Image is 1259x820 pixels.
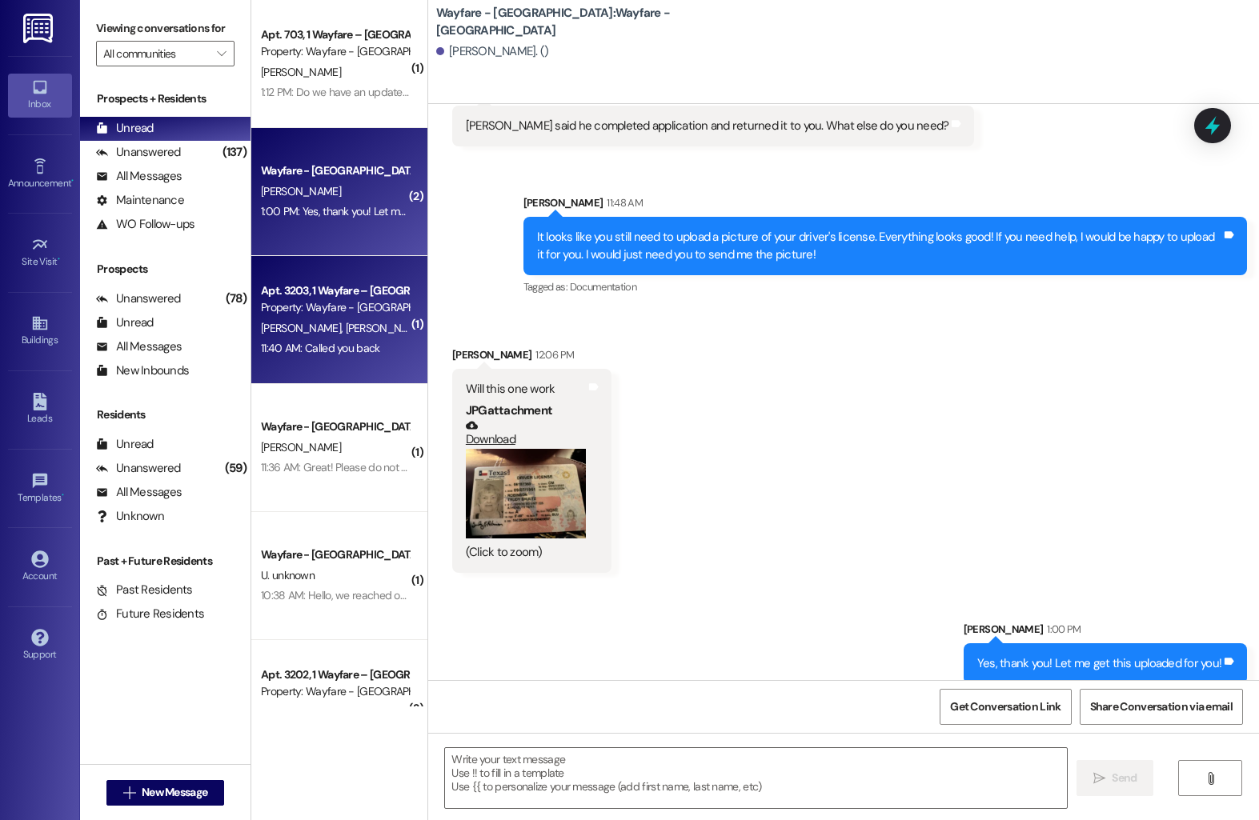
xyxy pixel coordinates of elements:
[96,362,189,379] div: New Inbounds
[452,346,611,369] div: [PERSON_NAME]
[950,698,1061,715] span: Get Conversation Link
[261,546,409,563] div: Wayfare - [GEOGRAPHIC_DATA]
[96,16,235,41] label: Viewing conversations for
[261,588,698,602] div: 10:38 AM: Hello, we reached out asking if you guys do corporate leases and never heard back.
[96,508,164,525] div: Unknown
[80,406,251,423] div: Residents
[8,546,72,589] a: Account
[261,341,380,355] div: 11:40 AM: Called you back
[96,314,154,331] div: Unread
[1080,689,1243,725] button: Share Conversation via email
[96,144,181,161] div: Unanswered
[23,14,56,43] img: ResiDesk Logo
[261,683,409,700] div: Property: Wayfare - [GEOGRAPHIC_DATA]
[58,254,60,265] span: •
[96,460,181,477] div: Unanswered
[96,120,154,137] div: Unread
[261,282,409,299] div: Apt. 3203, 1 Wayfare – [GEOGRAPHIC_DATA]
[221,456,251,481] div: (59)
[1043,621,1081,638] div: 1:00 PM
[466,449,586,539] button: Zoom image
[261,204,527,218] div: 1:00 PM: Yes, thank you! Let me get this uploaded for you!
[261,43,409,60] div: Property: Wayfare - [GEOGRAPHIC_DATA]
[261,299,409,316] div: Property: Wayfare - [GEOGRAPHIC_DATA]
[8,467,72,510] a: Templates •
[96,582,193,598] div: Past Residents
[261,321,346,335] span: [PERSON_NAME]
[217,47,226,60] i: 
[80,261,251,278] div: Prospects
[96,606,204,622] div: Future Residents
[261,65,341,79] span: [PERSON_NAME]
[466,118,949,134] div: [PERSON_NAME] said he completed application and returned it to you. What else do you need?
[96,436,154,453] div: Unread
[1077,760,1154,796] button: Send
[466,402,552,418] b: JPG attachment
[261,418,409,435] div: Wayfare - [GEOGRAPHIC_DATA]
[80,553,251,570] div: Past + Future Residents
[261,184,341,198] span: [PERSON_NAME]
[436,5,756,39] b: Wayfare - [GEOGRAPHIC_DATA]: Wayfare - [GEOGRAPHIC_DATA]
[96,290,181,307] div: Unanswered
[261,85,455,99] div: 1:12 PM: Do we have an update on the AC?
[261,162,409,179] div: Wayfare - [GEOGRAPHIC_DATA]
[1090,698,1233,715] span: Share Conversation via email
[1205,772,1217,785] i: 
[96,192,184,209] div: Maintenance
[523,275,1247,298] div: Tagged as:
[523,194,1247,217] div: [PERSON_NAME]
[8,624,72,667] a: Support
[940,689,1071,725] button: Get Conversation Link
[261,568,315,582] span: U. unknown
[219,140,251,165] div: (137)
[537,229,1221,263] div: It looks like you still need to upload a picture of your driver's license. Everything looks good!...
[96,484,182,501] div: All Messages
[96,216,194,233] div: WO Follow-ups
[1112,770,1137,786] span: Send
[466,544,586,561] div: (Click to zoom)
[8,74,72,117] a: Inbox
[345,321,425,335] span: [PERSON_NAME]
[261,705,341,719] span: [PERSON_NAME]
[964,621,1247,643] div: [PERSON_NAME]
[977,655,1221,672] div: Yes, thank you! Let me get this uploaded for you!
[603,194,643,211] div: 11:48 AM
[8,231,72,274] a: Site Visit •
[96,338,182,355] div: All Messages
[261,666,409,683] div: Apt. 3202, 1 Wayfare – [GEOGRAPHIC_DATA]
[466,381,586,398] div: Will this one work
[261,460,621,474] div: 11:36 AM: Great! Please do not hesitate to reach out if you have any questions!
[261,440,341,454] span: [PERSON_NAME]
[123,786,135,799] i: 
[222,286,251,311] div: (78)
[570,280,637,294] span: Documentation
[261,26,409,43] div: Apt. 703, 1 Wayfare – [GEOGRAPHIC_DATA]
[103,41,209,66] input: All communities
[80,90,251,107] div: Prospects + Residents
[1093,772,1105,785] i: 
[71,175,74,186] span: •
[106,780,225,806] button: New Message
[436,43,549,60] div: [PERSON_NAME]. ()
[96,168,182,185] div: All Messages
[142,784,207,801] span: New Message
[62,490,64,501] span: •
[531,346,574,363] div: 12:06 PM
[8,310,72,353] a: Buildings
[8,388,72,431] a: Leads
[466,419,586,447] a: Download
